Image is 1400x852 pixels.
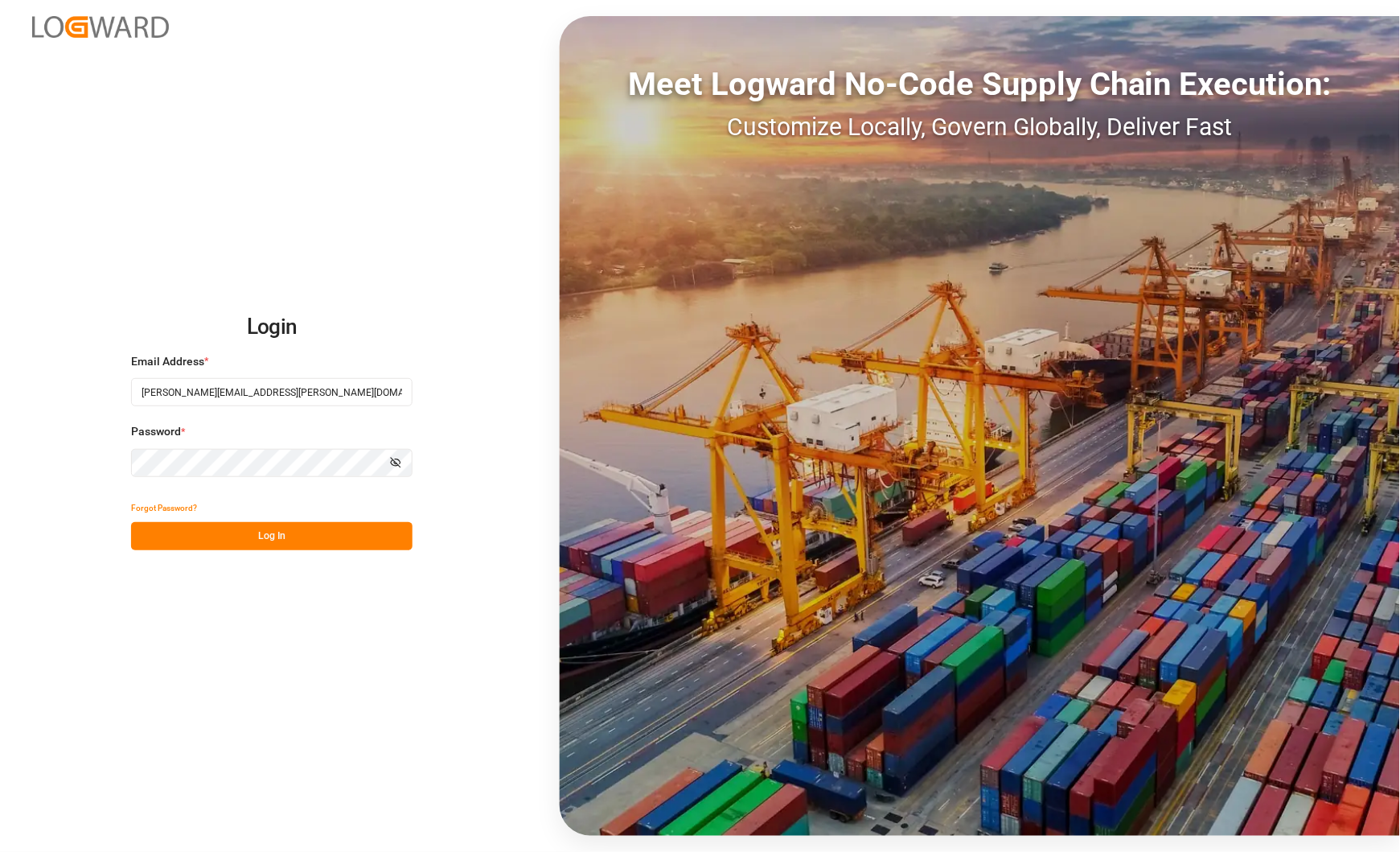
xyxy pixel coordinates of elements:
div: Meet Logward No-Code Supply Chain Execution: [560,60,1400,109]
span: Password [131,423,181,440]
div: Customize Locally, Govern Globally, Deliver Fast [560,109,1400,145]
input: Enter your email [131,378,413,406]
button: Forgot Password? [131,494,197,522]
span: Email Address [131,353,204,370]
img: Logward_new_orange.png [32,16,169,38]
h2: Login [131,302,413,353]
button: Log In [131,522,413,550]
